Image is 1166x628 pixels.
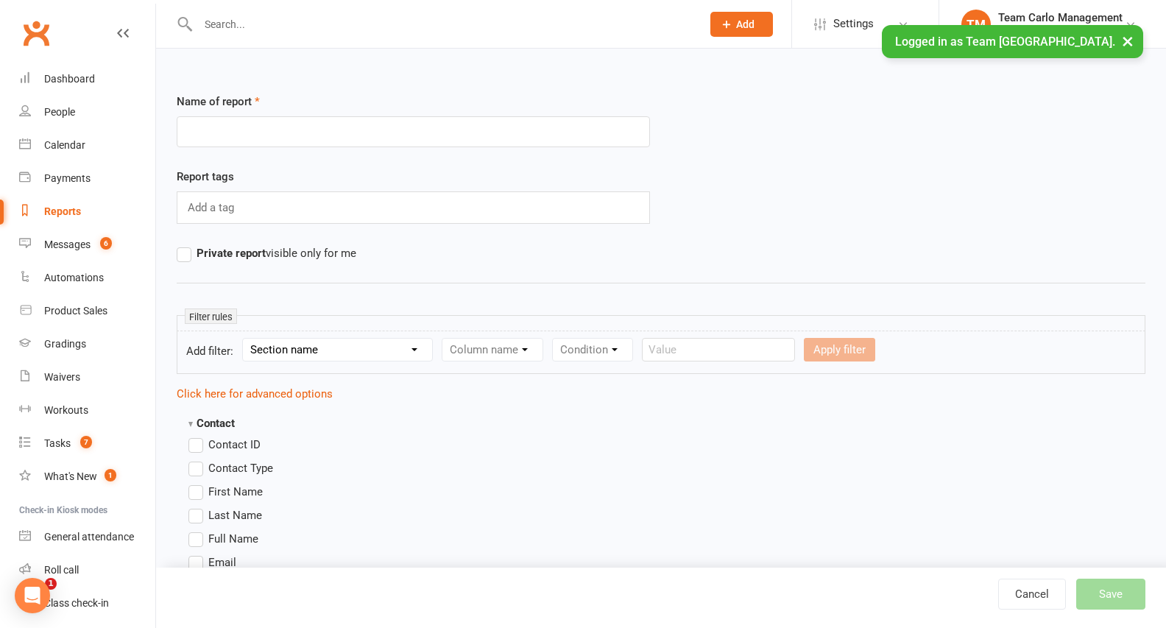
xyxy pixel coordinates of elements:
input: Value [642,338,795,361]
span: Settings [833,7,874,40]
div: Waivers [44,371,80,383]
span: Logged in as Team [GEOGRAPHIC_DATA]. [895,35,1115,49]
div: Tasks [44,437,71,449]
div: Gradings [44,338,86,350]
a: Waivers [19,361,155,394]
span: Full Name [208,530,258,546]
a: Gradings [19,328,155,361]
span: Email [208,554,236,569]
a: Clubworx [18,15,54,52]
span: Contact ID [208,436,261,451]
a: People [19,96,155,129]
div: Payments [44,172,91,184]
a: Automations [19,261,155,294]
button: Add [710,12,773,37]
span: Last Name [208,507,262,522]
form: Add filter: [177,331,1145,374]
button: × [1114,25,1141,57]
span: Contact Type [208,459,273,475]
span: First Name [208,483,263,498]
span: visible only for me [197,244,356,260]
div: What's New [44,470,97,482]
label: Report tags [177,168,234,186]
span: 1 [105,469,116,481]
div: Open Intercom Messenger [15,578,50,613]
strong: Private report [197,247,266,260]
a: Calendar [19,129,155,162]
a: Payments [19,162,155,195]
a: General attendance kiosk mode [19,521,155,554]
a: Workouts [19,394,155,427]
div: Dashboard [44,73,95,85]
a: Product Sales [19,294,155,328]
div: TM [961,10,991,39]
span: 1 [45,578,57,590]
a: Class kiosk mode [19,587,155,620]
input: Add a tag [186,198,239,217]
div: Messages [44,239,91,250]
div: Team [GEOGRAPHIC_DATA] [998,24,1125,38]
span: 7 [80,436,92,448]
input: Search... [194,14,691,35]
strong: Contact [188,417,235,430]
div: Team Carlo Management [998,11,1125,24]
a: Dashboard [19,63,155,96]
div: Roll call [44,564,79,576]
div: Workouts [44,404,88,416]
span: 6 [100,237,112,250]
label: Name of report [177,93,260,110]
a: Cancel [998,579,1066,610]
div: People [44,106,75,118]
div: Class check-in [44,597,109,609]
div: Calendar [44,139,85,151]
span: Add [736,18,755,30]
div: General attendance [44,531,134,543]
a: Messages 6 [19,228,155,261]
div: Automations [44,272,104,283]
a: Roll call [19,554,155,587]
a: What's New1 [19,460,155,493]
div: Product Sales [44,305,107,317]
div: Reports [44,205,81,217]
a: Reports [19,195,155,228]
small: Filter rules [185,308,237,324]
a: Click here for advanced options [177,387,333,401]
a: Tasks 7 [19,427,155,460]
